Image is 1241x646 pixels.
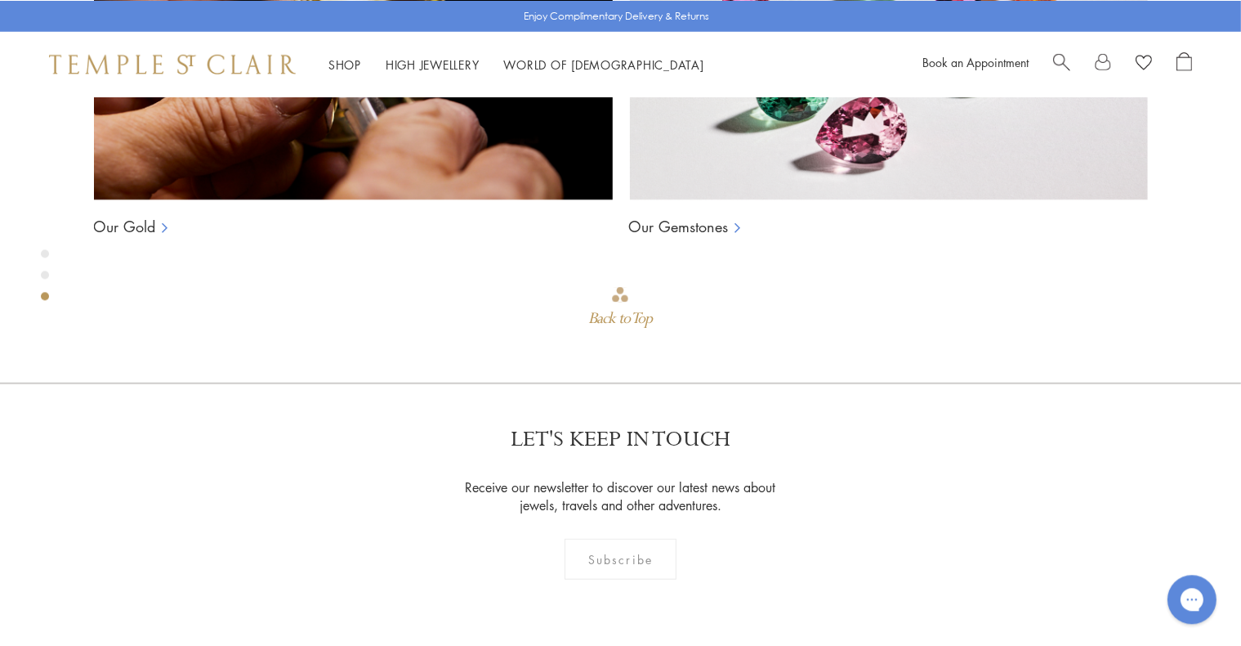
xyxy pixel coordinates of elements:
[1053,52,1070,76] a: Search
[511,424,730,453] p: LET'S KEEP IN TOUCH
[94,216,156,236] a: Our Gold
[524,7,709,24] p: Enjoy Complimentary Delivery & Returns
[41,245,49,313] div: Product gallery navigation
[328,54,704,74] nav: Main navigation
[328,56,361,72] a: ShopShop
[1159,569,1225,630] iframe: Gorgias live chat messenger
[922,53,1029,70] a: Book an Appointment
[504,56,704,72] a: World of [DEMOGRAPHIC_DATA]World of [DEMOGRAPHIC_DATA]
[386,56,480,72] a: High JewelleryHigh Jewellery
[49,54,296,74] img: Temple St. Clair
[588,303,652,333] div: Back to Top
[1136,52,1152,76] a: View Wishlist
[588,285,652,333] div: Go to top
[565,538,676,579] div: Subscribe
[455,478,786,514] p: Receive our newsletter to discover our latest news about jewels, travels and other adventures.
[1176,52,1192,76] a: Open Shopping Bag
[629,216,729,236] a: Our Gemstones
